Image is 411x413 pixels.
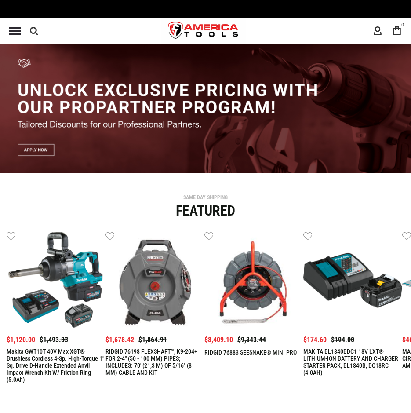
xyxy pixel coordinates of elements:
[204,231,303,330] img: RIDGID 76883 SEESNAKE® MINI PRO
[303,231,402,332] a: MAKITA BL1840BDC1 18V LXT® LITHIUM-ION BATTERY AND CHARGER STARTER PACK, BL1840B, DC18RC (4.0AH)
[105,336,134,344] span: $1,678.42
[7,336,35,344] span: $1,120.00
[40,336,68,344] span: $1,493.33
[138,336,167,344] span: $1,864.91
[105,231,204,330] img: RIDGID 76198 FLEXSHAFT™, K9-204+ FOR 2-4
[389,22,405,39] a: 0
[161,15,246,48] img: America Tools
[303,348,402,376] a: MAKITA BL1840BDC1 18V LXT® LITHIUM-ION BATTERY AND CHARGER STARTER PACK, BL1840B, DC18RC (4.0AH)
[7,348,105,383] a: Makita GWT10T 40V max XGT® Brushless Cordless 4‑Sp. High‑Torque 1" Sq. Drive D‑Handle Extended An...
[204,349,297,356] a: RIDGID 76883 SEESNAKE® MINI PRO
[7,231,105,332] a: Makita GWT10T 40V max XGT® Brushless Cordless 4‑Sp. High‑Torque 1" Sq. Drive D‑Handle Extended An...
[7,231,105,330] img: Makita GWT10T 40V max XGT® Brushless Cordless 4‑Sp. High‑Torque 1" Sq. Drive D‑Handle Extended An...
[9,27,21,35] div: Menu
[303,336,327,344] span: $174.60
[204,336,233,344] span: $8,409.10
[303,231,402,330] img: MAKITA BL1840BDC1 18V LXT® LITHIUM-ION BATTERY AND CHARGER STARTER PACK, BL1840B, DC18RC (4.0AH)
[331,336,354,344] span: $194.00
[237,336,266,344] span: $9,343.44
[105,348,204,376] a: RIDGID 76198 FLEXSHAFT™, K9-204+ FOR 2-4" (50 - 100 MM) PIPES; INCLUDES: 70' (21,3 M) OF 5/16" (8...
[105,231,204,332] a: RIDGID 76198 FLEXSHAFT™, K9-204+ FOR 2-4
[7,195,404,200] div: SAME DAY SHIPPING
[204,231,303,332] a: RIDGID 76883 SEESNAKE® MINI PRO
[401,22,404,27] span: 0
[161,15,246,48] a: store logo
[7,204,404,218] div: Featured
